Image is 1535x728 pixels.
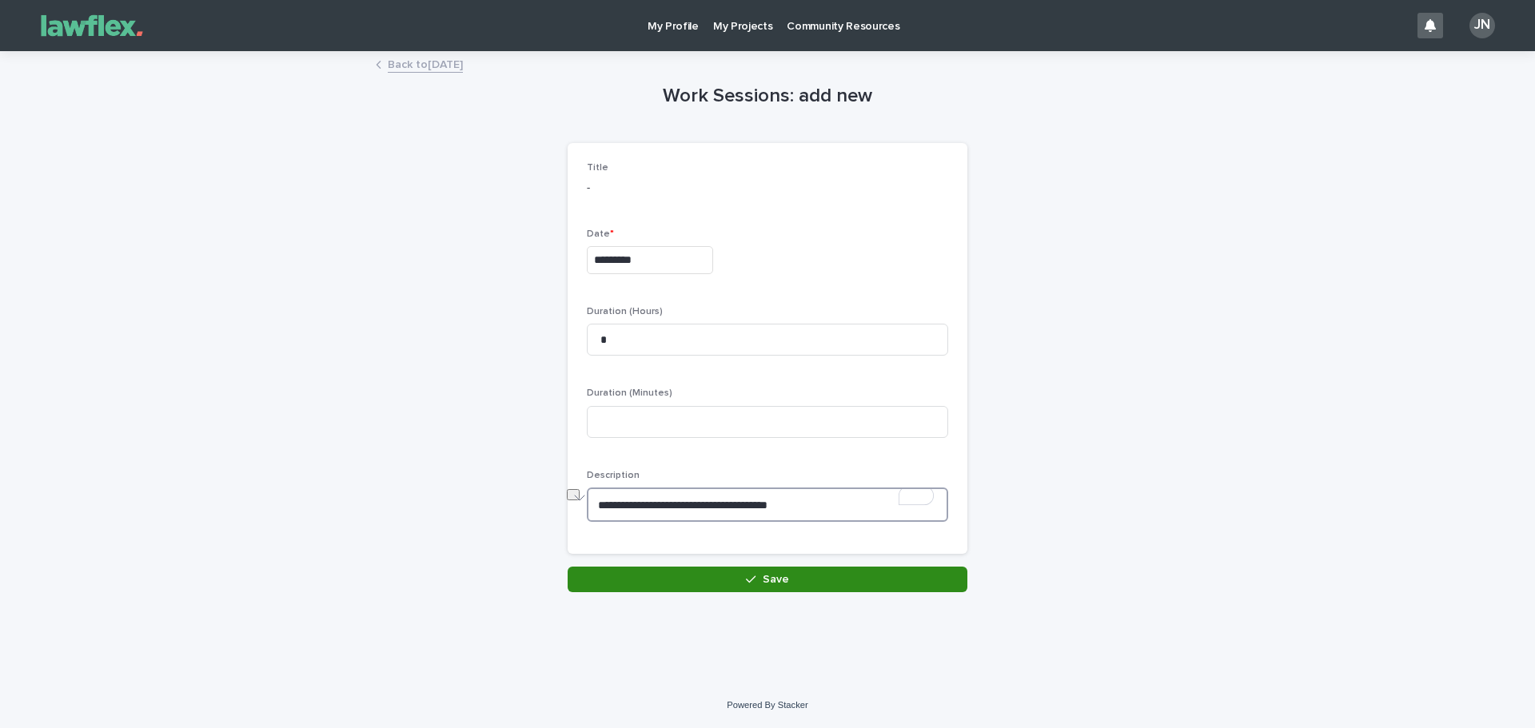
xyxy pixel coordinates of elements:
h1: Work Sessions: add new [568,85,967,108]
p: - [587,180,948,197]
textarea: To enrich screen reader interactions, please activate Accessibility in Grammarly extension settings [587,487,948,522]
a: Back to[DATE] [388,54,463,73]
img: Gnvw4qrBSHOAfo8VMhG6 [32,10,152,42]
span: Save [763,574,789,585]
a: Powered By Stacker [727,700,807,710]
span: Duration (Minutes) [587,388,672,398]
div: JN [1469,13,1495,38]
button: Save [568,567,967,592]
span: Duration (Hours) [587,307,663,316]
span: Title [587,163,608,173]
span: Date [587,229,614,239]
span: Description [587,471,640,480]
